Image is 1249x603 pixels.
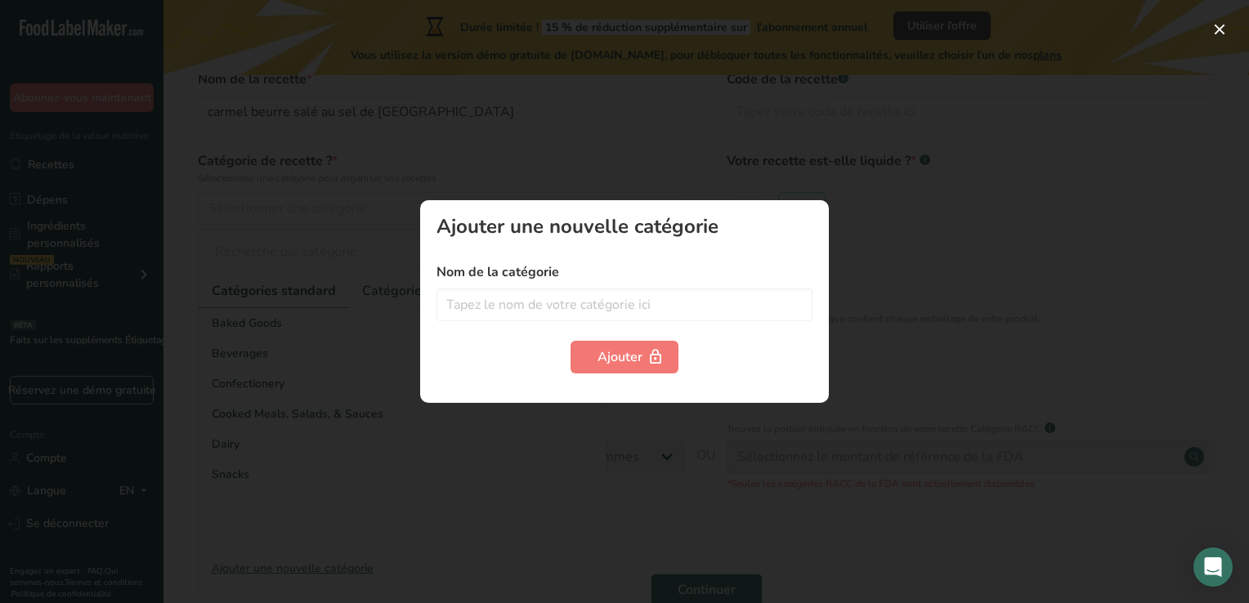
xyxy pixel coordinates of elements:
[436,288,813,321] input: Tapez le nom de votre catégorie ici
[571,341,678,373] button: Ajouter
[436,217,813,236] div: Ajouter une nouvelle catégorie
[598,347,642,367] font: Ajouter
[436,262,813,282] label: Nom de la catégorie
[1193,547,1233,587] div: Ouvrez Intercom Messenger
